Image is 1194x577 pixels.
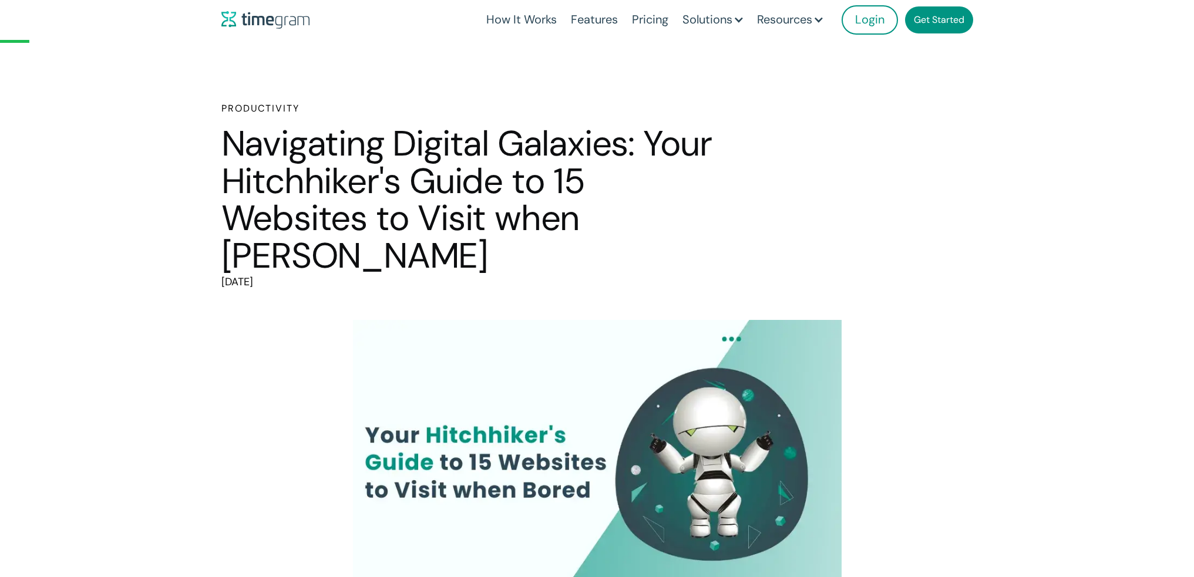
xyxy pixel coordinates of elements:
[682,12,732,28] div: Solutions
[842,5,898,35] a: Login
[221,102,715,116] h6: Productivity
[905,6,973,33] a: Get Started
[757,12,812,28] div: Resources
[221,274,715,291] div: [DATE]
[221,125,715,274] h1: Navigating Digital Galaxies: Your Hitchhiker's Guide to 15 Websites to Visit when [PERSON_NAME]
